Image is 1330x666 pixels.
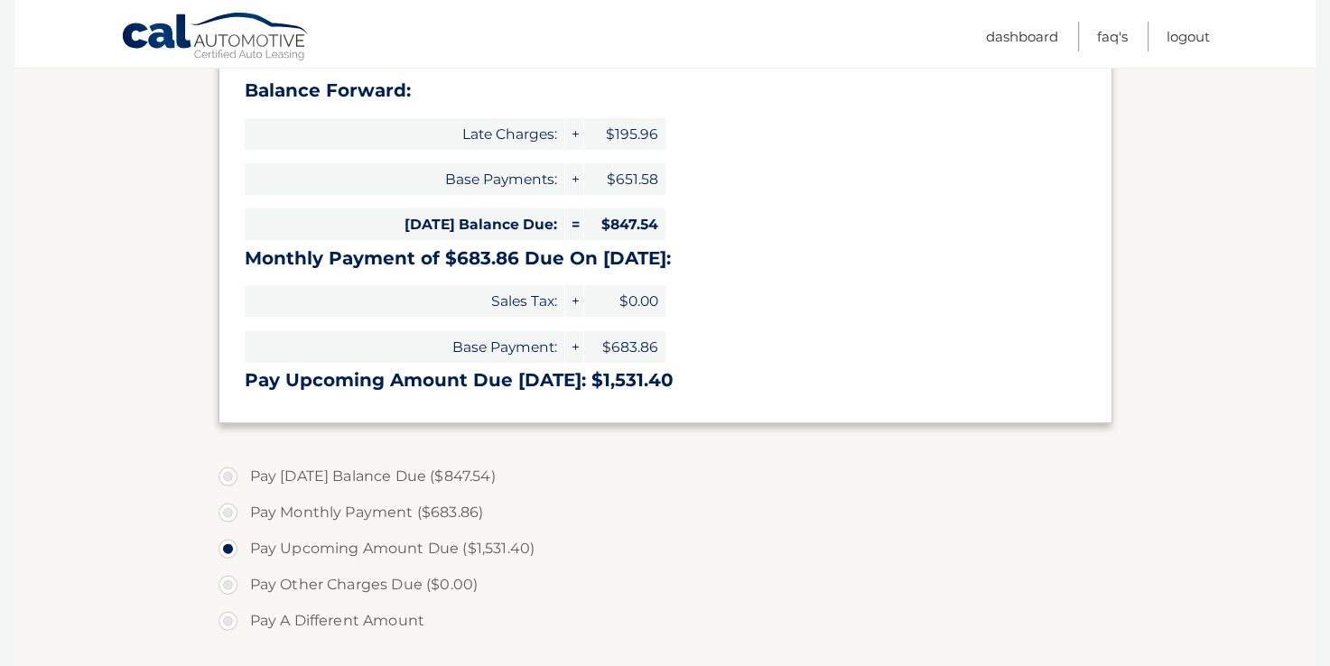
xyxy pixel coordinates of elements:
[584,163,665,195] span: $651.58
[565,208,583,240] span: =
[219,531,1112,567] label: Pay Upcoming Amount Due ($1,531.40)
[1097,22,1128,51] a: FAQ's
[245,285,564,317] span: Sales Tax:
[245,208,564,240] span: [DATE] Balance Due:
[219,495,1112,531] label: Pay Monthly Payment ($683.86)
[219,603,1112,639] label: Pay A Different Amount
[584,118,665,150] span: $195.96
[584,331,665,363] span: $683.86
[1167,22,1210,51] a: Logout
[565,285,583,317] span: +
[584,285,665,317] span: $0.00
[245,163,564,195] span: Base Payments:
[245,331,564,363] span: Base Payment:
[219,458,1112,495] label: Pay [DATE] Balance Due ($847.54)
[245,118,564,150] span: Late Charges:
[584,208,665,240] span: $847.54
[565,331,583,363] span: +
[245,79,1086,102] h3: Balance Forward:
[565,163,583,195] span: +
[245,369,1086,392] h3: Pay Upcoming Amount Due [DATE]: $1,531.40
[565,118,583,150] span: +
[219,567,1112,603] label: Pay Other Charges Due ($0.00)
[121,12,311,64] a: Cal Automotive
[245,247,1086,270] h3: Monthly Payment of $683.86 Due On [DATE]:
[986,22,1058,51] a: Dashboard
